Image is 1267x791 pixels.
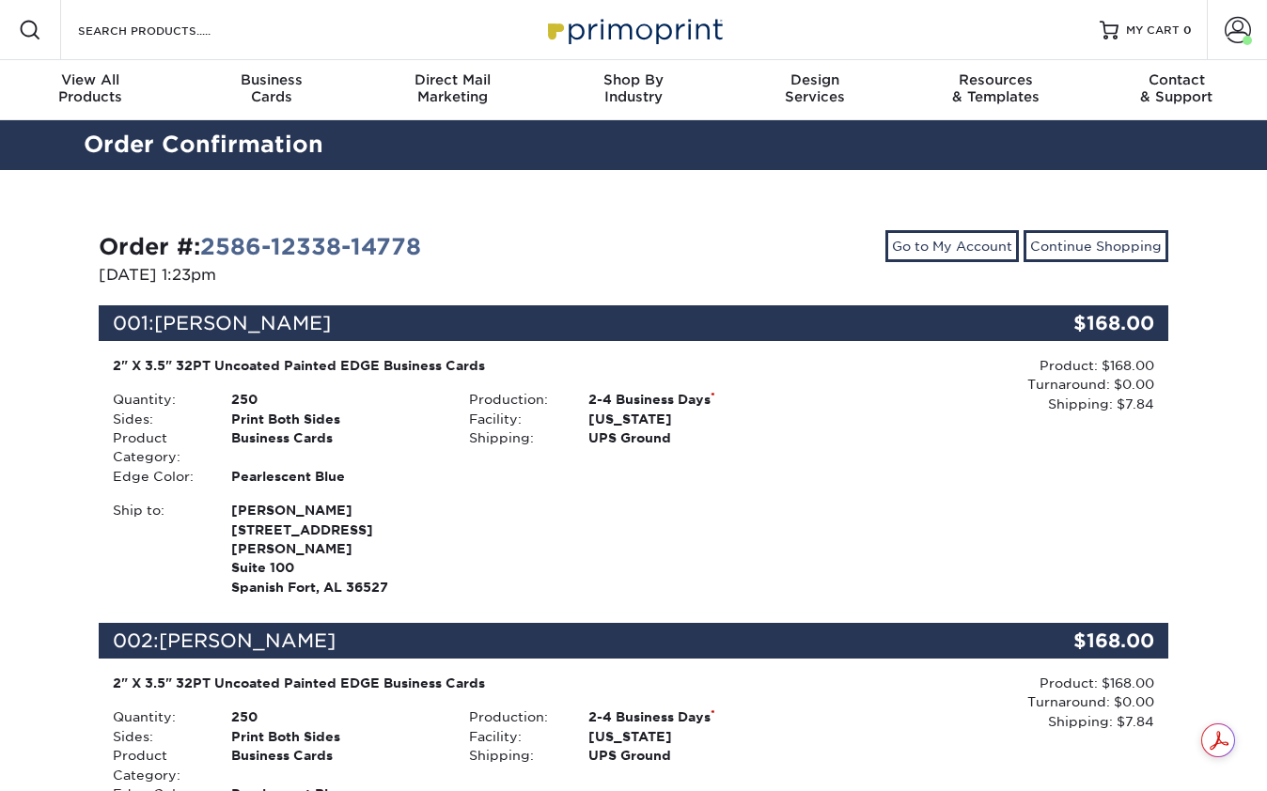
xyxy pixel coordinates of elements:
[99,707,217,726] div: Quantity:
[76,19,259,41] input: SEARCH PRODUCTS.....
[99,264,619,287] p: [DATE] 1:23pm
[217,707,455,726] div: 250
[574,746,812,765] div: UPS Ground
[1024,230,1168,262] a: Continue Shopping
[990,305,1168,341] div: $168.00
[200,233,421,260] a: 2586-12338-14778
[990,623,1168,659] div: $168.00
[724,71,905,88] span: Design
[99,390,217,409] div: Quantity:
[905,60,1087,120] a: Resources& Templates
[99,410,217,428] div: Sides:
[812,356,1154,413] div: Product: $168.00 Turnaround: $0.00 Shipping: $7.84
[217,746,455,784] div: Business Cards
[540,9,727,50] img: Primoprint
[362,71,543,105] div: Marketing
[1086,71,1267,105] div: & Support
[543,71,725,88] span: Shop By
[574,707,812,726] div: 2-4 Business Days
[574,410,812,428] div: [US_STATE]
[543,71,725,105] div: Industry
[70,128,1197,163] h2: Order Confirmation
[99,305,990,341] div: 001:
[574,390,812,409] div: 2-4 Business Days
[217,410,455,428] div: Print Both Sides
[99,746,217,784] div: Product Category:
[217,467,455,486] div: Pearlescent Blue
[362,60,543,120] a: Direct MailMarketing
[159,629,336,652] span: [PERSON_NAME]
[362,71,543,88] span: Direct Mail
[455,428,573,447] div: Shipping:
[99,501,217,597] div: Ship to:
[231,501,441,520] span: [PERSON_NAME]
[905,71,1087,105] div: & Templates
[574,727,812,746] div: [US_STATE]
[1183,23,1192,37] span: 0
[724,71,905,105] div: Services
[724,60,905,120] a: DesignServices
[99,233,421,260] strong: Order #:
[231,520,441,559] span: [STREET_ADDRESS][PERSON_NAME]
[99,467,217,486] div: Edge Color:
[455,727,573,746] div: Facility:
[455,707,573,726] div: Production:
[181,71,363,105] div: Cards
[113,356,798,375] div: 2" X 3.5" 32PT Uncoated Painted EDGE Business Cards
[217,390,455,409] div: 250
[217,428,455,467] div: Business Cards
[455,746,573,765] div: Shipping:
[231,501,441,595] strong: Spanish Fort, AL 36527
[99,727,217,746] div: Sides:
[885,230,1019,262] a: Go to My Account
[113,674,798,692] div: 2" X 3.5" 32PT Uncoated Painted EDGE Business Cards
[905,71,1087,88] span: Resources
[812,674,1154,731] div: Product: $168.00 Turnaround: $0.00 Shipping: $7.84
[1086,60,1267,120] a: Contact& Support
[99,623,990,659] div: 002:
[181,60,363,120] a: BusinessCards
[574,428,812,447] div: UPS Ground
[455,390,573,409] div: Production:
[181,71,363,88] span: Business
[99,428,217,467] div: Product Category:
[154,312,331,334] span: [PERSON_NAME]
[217,727,455,746] div: Print Both Sides
[1126,23,1180,39] span: MY CART
[231,558,441,577] span: Suite 100
[455,410,573,428] div: Facility:
[543,60,725,120] a: Shop ByIndustry
[1086,71,1267,88] span: Contact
